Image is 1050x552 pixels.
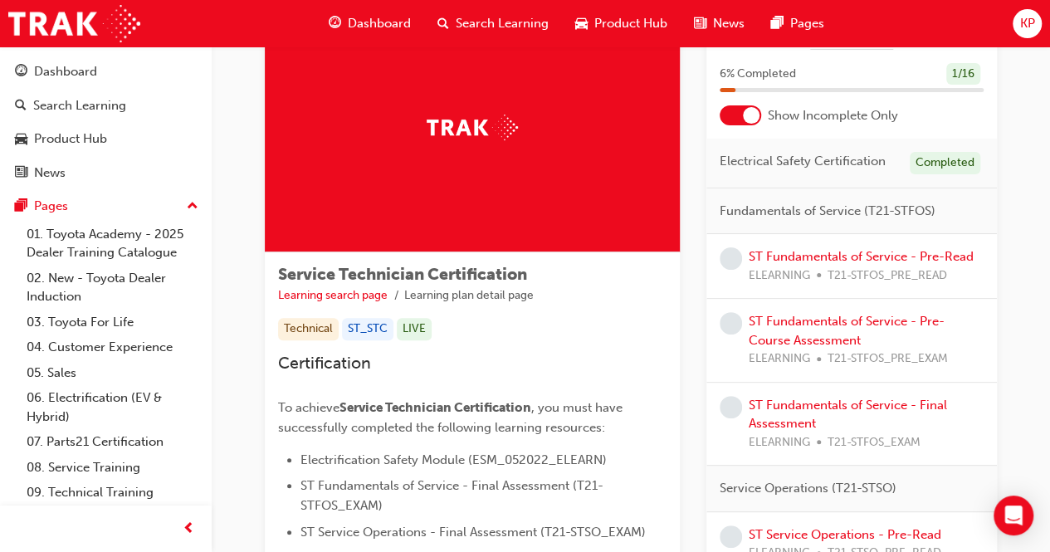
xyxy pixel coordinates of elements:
[278,318,339,340] div: Technical
[34,62,97,81] div: Dashboard
[33,96,126,115] div: Search Learning
[1013,9,1042,38] button: KP
[720,202,935,221] span: Fundamentals of Service (T21-STFOS)
[278,400,626,435] span: , you must have successfully completed the following learning resources:
[828,266,947,286] span: T21-STFOS_PRE_READ
[34,197,68,216] div: Pages
[15,65,27,80] span: guage-icon
[749,249,974,264] a: ST Fundamentals of Service - Pre-Read
[456,14,549,33] span: Search Learning
[910,152,980,174] div: Completed
[339,400,531,415] span: Service Technician Certification
[720,525,742,548] span: learningRecordVerb_NONE-icon
[7,90,205,121] a: Search Learning
[278,400,339,415] span: To achieve
[749,527,941,542] a: ST Service Operations - Pre-Read
[694,13,706,34] span: news-icon
[278,288,388,302] a: Learning search page
[720,65,796,84] span: 6 % Completed
[7,124,205,154] a: Product Hub
[749,349,810,369] span: ELEARNING
[183,519,195,540] span: prev-icon
[20,310,205,335] a: 03. Toyota For Life
[15,199,27,214] span: pages-icon
[758,7,838,41] a: pages-iconPages
[771,13,784,34] span: pages-icon
[300,452,607,467] span: Electrification Safety Module (ESM_052022_ELEARN)
[20,266,205,310] a: 02. New - Toyota Dealer Induction
[828,349,948,369] span: T21-STFOS_PRE_EXAM
[15,166,27,181] span: news-icon
[562,7,681,41] a: car-iconProduct Hub
[720,247,742,270] span: learningRecordVerb_NONE-icon
[8,5,140,42] img: Trak
[404,286,534,305] li: Learning plan detail page
[828,433,921,452] span: T21-STFOS_EXAM
[20,360,205,386] a: 05. Sales
[427,115,518,140] img: Trak
[424,7,562,41] a: search-iconSearch Learning
[7,158,205,188] a: News
[7,191,205,222] button: Pages
[15,132,27,147] span: car-icon
[397,318,432,340] div: LIVE
[34,164,66,183] div: News
[187,196,198,217] span: up-icon
[278,354,371,373] span: Certification
[20,335,205,360] a: 04. Customer Experience
[15,99,27,114] span: search-icon
[720,396,742,418] span: learningRecordVerb_NONE-icon
[946,63,980,85] div: 1 / 16
[749,433,810,452] span: ELEARNING
[342,318,393,340] div: ST_STC
[20,429,205,455] a: 07. Parts21 Certification
[713,14,745,33] span: News
[749,314,945,348] a: ST Fundamentals of Service - Pre-Course Assessment
[437,13,449,34] span: search-icon
[720,312,742,335] span: learningRecordVerb_NONE-icon
[720,152,886,171] span: Electrical Safety Certification
[994,496,1033,535] div: Open Intercom Messenger
[20,385,205,429] a: 06. Electrification (EV & Hybrid)
[1019,14,1034,33] span: KP
[749,266,810,286] span: ELEARNING
[20,480,205,506] a: 09. Technical Training
[790,14,824,33] span: Pages
[20,222,205,266] a: 01. Toyota Academy - 2025 Dealer Training Catalogue
[681,7,758,41] a: news-iconNews
[300,478,603,513] span: ST Fundamentals of Service - Final Assessment (T21-STFOS_EXAM)
[315,7,424,41] a: guage-iconDashboard
[7,56,205,87] a: Dashboard
[34,129,107,149] div: Product Hub
[329,13,341,34] span: guage-icon
[749,398,947,432] a: ST Fundamentals of Service - Final Assessment
[348,14,411,33] span: Dashboard
[20,455,205,481] a: 08. Service Training
[300,525,646,540] span: ST Service Operations - Final Assessment (T21-STSO_EXAM)
[278,265,527,284] span: Service Technician Certification
[7,53,205,191] button: DashboardSearch LearningProduct HubNews
[768,106,898,125] span: Show Incomplete Only
[575,13,588,34] span: car-icon
[720,479,896,498] span: Service Operations (T21-STSO)
[594,14,667,33] span: Product Hub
